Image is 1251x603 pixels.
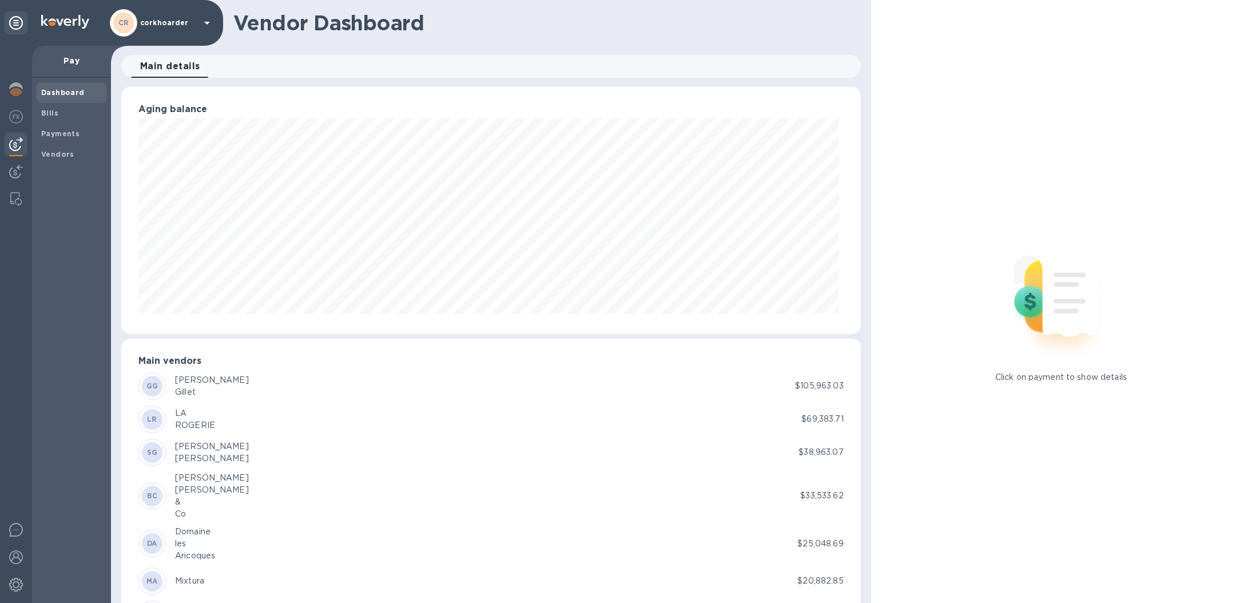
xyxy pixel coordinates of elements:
b: MA [146,577,158,585]
p: Pay [41,55,102,66]
div: Aricoques [175,550,215,562]
b: BC [147,491,158,500]
b: Payments [41,129,80,138]
img: Logo [41,15,89,29]
h3: Main vendors [138,356,844,367]
div: ROGERIE [175,419,215,431]
div: Mixtura [175,575,204,587]
b: Dashboard [41,88,85,97]
p: $33,533.62 [800,490,843,502]
b: LR [147,415,157,423]
h3: Aging balance [138,104,844,115]
div: les [175,538,215,550]
p: $38,963.07 [799,446,843,458]
b: SG [147,448,158,457]
div: LA [175,407,215,419]
p: $105,963.03 [795,380,843,392]
div: [PERSON_NAME] [175,441,249,453]
div: Gillet [175,386,249,398]
b: CR [118,18,129,27]
div: [PERSON_NAME] [175,374,249,386]
p: $69,383.71 [801,413,843,425]
div: [PERSON_NAME] [175,453,249,465]
div: [PERSON_NAME] [175,484,249,496]
span: Main details [140,58,200,74]
p: $20,882.85 [797,575,843,587]
b: DA [147,539,157,548]
b: Bills [41,109,58,117]
p: $25,048.69 [797,538,843,550]
div: Domaine [175,526,215,538]
div: [PERSON_NAME] [175,472,249,484]
b: Vendors [41,150,74,158]
div: & [175,496,249,508]
b: GG [146,382,158,390]
img: Foreign exchange [9,110,23,124]
div: Co [175,508,249,520]
p: Click on payment to show details [995,371,1127,383]
p: corkhoarder [140,19,197,27]
h1: Vendor Dashboard [233,11,853,35]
